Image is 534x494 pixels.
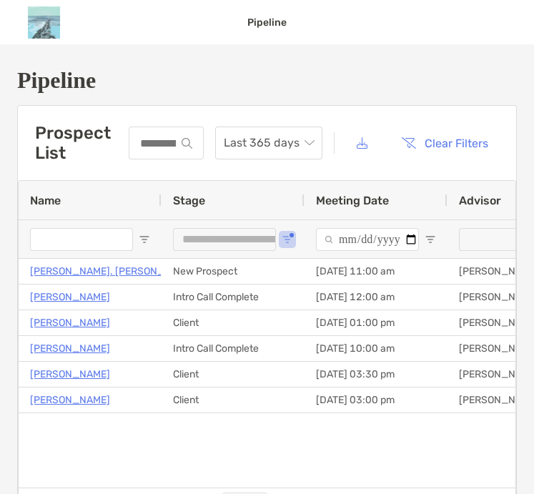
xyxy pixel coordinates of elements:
a: [PERSON_NAME] [30,340,110,357]
button: Clear Filters [390,127,499,159]
button: Open Filter Menu [282,234,293,245]
input: Name Filter Input [30,228,133,251]
img: Zoe Logo [11,6,76,39]
div: [DATE] 01:00 pm [305,310,448,335]
div: Intro Call Complete [162,336,305,361]
div: Intro Call Complete [162,285,305,310]
h1: Pipeline [17,67,517,94]
div: [DATE] 03:30 pm [305,362,448,387]
a: [PERSON_NAME] [30,365,110,383]
h3: Prospect List [35,123,129,163]
div: Client [162,387,305,413]
input: Meeting Date Filter Input [316,228,419,251]
div: Pipeline [247,16,287,29]
div: Client [162,310,305,335]
span: Meeting Date [316,194,389,207]
a: [PERSON_NAME]. [PERSON_NAME] [30,262,195,280]
div: [DATE] 10:00 am [305,336,448,361]
img: input icon [182,138,192,149]
a: [PERSON_NAME] [30,314,110,332]
button: Open Filter Menu [139,234,150,245]
div: [DATE] 03:00 pm [305,387,448,413]
span: Advisor [459,194,501,207]
span: Stage [173,194,205,207]
div: [DATE] 11:00 am [305,259,448,284]
div: Client [162,362,305,387]
span: Name [30,194,61,207]
button: Open Filter Menu [425,234,436,245]
a: [PERSON_NAME] [30,288,110,306]
div: New Prospect [162,259,305,284]
span: Last 365 days [224,127,314,159]
a: [PERSON_NAME] [30,391,110,409]
div: [DATE] 12:00 am [305,285,448,310]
